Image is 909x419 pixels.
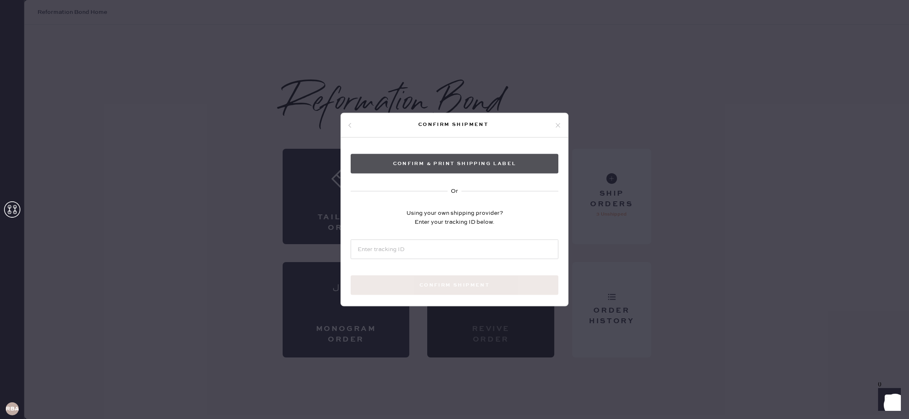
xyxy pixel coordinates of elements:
div: Or [451,187,458,196]
div: Confirm shipment [352,119,554,129]
div: Using your own shipping provider? Enter your tracking ID below. [406,209,503,227]
iframe: Front Chat [870,382,905,417]
button: Confirm shipment [351,276,558,295]
input: Enter tracking ID [351,240,558,259]
h3: RBA [6,406,19,412]
button: Confirm & Print shipping label [351,154,558,174]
